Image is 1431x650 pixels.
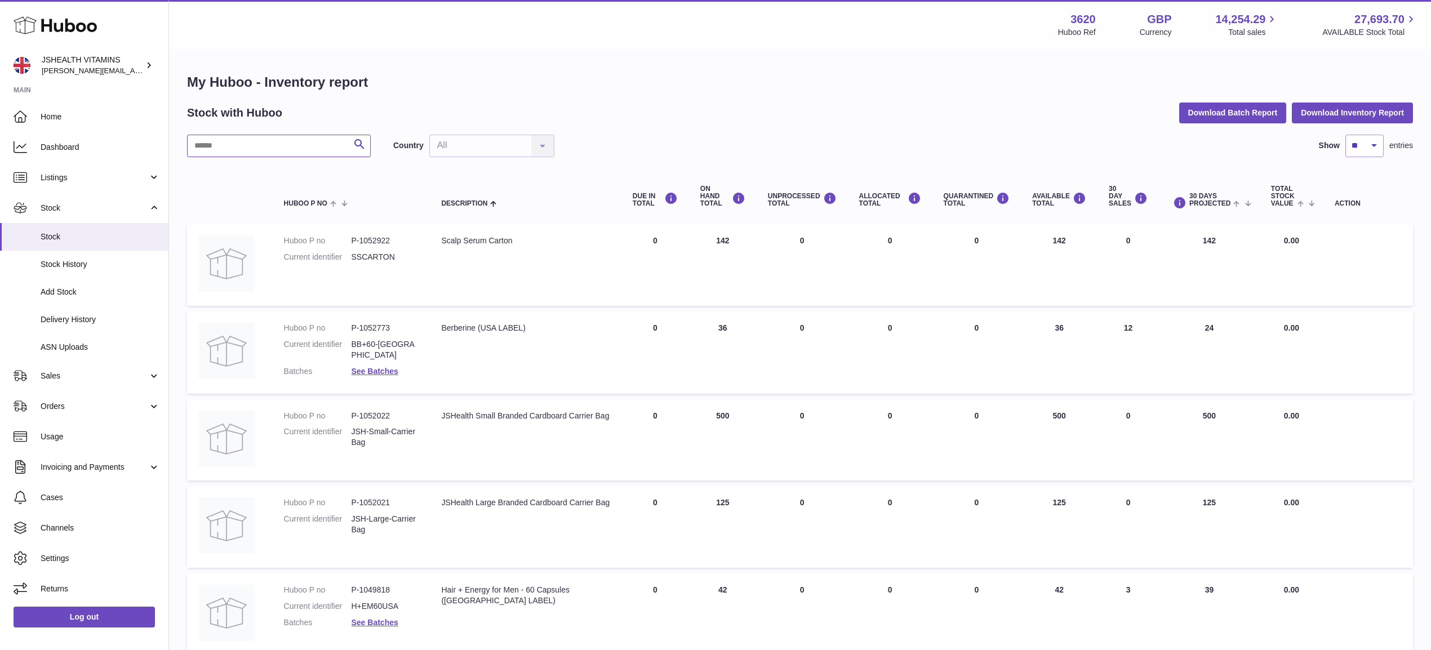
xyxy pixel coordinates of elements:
[1292,103,1413,123] button: Download Inventory Report
[41,203,148,213] span: Stock
[1021,399,1097,481] td: 500
[41,371,148,381] span: Sales
[352,585,419,595] dd: P-1049818
[41,259,160,270] span: Stock History
[284,411,352,421] dt: Huboo P no
[198,497,255,554] img: product image
[944,192,1010,207] div: QUARANTINED Total
[41,462,148,473] span: Invoicing and Payments
[1032,192,1086,207] div: AVAILABLE Total
[1215,12,1265,27] span: 14,254.29
[14,57,30,74] img: francesca@jshealthvitamins.com
[1284,585,1299,594] span: 0.00
[768,192,837,207] div: UNPROCESSED Total
[352,411,419,421] dd: P-1052022
[621,486,689,568] td: 0
[187,73,1413,91] h1: My Huboo - Inventory report
[1354,12,1405,27] span: 27,693.70
[621,224,689,306] td: 0
[700,185,745,208] div: ON HAND Total
[1159,311,1260,394] td: 24
[352,601,419,612] dd: H+EM60USA
[352,339,419,360] dd: BB+60-[GEOGRAPHIC_DATA]
[284,323,352,333] dt: Huboo P no
[1284,498,1299,507] span: 0.00
[41,492,160,503] span: Cases
[974,585,979,594] span: 0
[393,140,424,151] label: Country
[187,105,282,121] h2: Stock with Huboo
[352,367,398,376] a: See Batches
[1021,224,1097,306] td: 142
[284,252,352,262] dt: Current identifier
[1021,311,1097,394] td: 36
[1070,12,1096,27] strong: 3620
[689,399,757,481] td: 500
[352,497,419,508] dd: P-1052021
[1322,27,1417,38] span: AVAILABLE Stock Total
[41,401,148,412] span: Orders
[284,617,352,628] dt: Batches
[352,323,419,333] dd: P-1052773
[1319,140,1340,151] label: Show
[757,311,848,394] td: 0
[1021,486,1097,568] td: 125
[352,235,419,246] dd: P-1052922
[441,411,610,421] div: JSHealth Small Branded Cardboard Carrier Bag
[1097,399,1159,481] td: 0
[757,486,848,568] td: 0
[41,231,160,242] span: Stock
[352,426,419,448] dd: JSH-Small-CarrierBag
[284,235,352,246] dt: Huboo P no
[621,399,689,481] td: 0
[974,323,979,332] span: 0
[41,142,160,153] span: Dashboard
[848,399,932,481] td: 0
[284,514,352,535] dt: Current identifier
[689,311,757,394] td: 36
[284,585,352,595] dt: Huboo P no
[352,618,398,627] a: See Batches
[974,498,979,507] span: 0
[41,584,160,594] span: Returns
[441,235,610,246] div: Scalp Serum Carton
[757,399,848,481] td: 0
[859,192,921,207] div: ALLOCATED Total
[42,55,143,76] div: JSHEALTH VITAMINS
[1335,200,1402,207] div: Action
[284,497,352,508] dt: Huboo P no
[352,252,419,262] dd: SSCARTON
[1097,311,1159,394] td: 12
[352,514,419,535] dd: JSH-Large-CarrierBag
[1147,12,1171,27] strong: GBP
[1228,27,1278,38] span: Total sales
[198,411,255,467] img: product image
[284,426,352,448] dt: Current identifier
[284,200,327,207] span: Huboo P no
[1322,12,1417,38] a: 27,693.70 AVAILABLE Stock Total
[441,323,610,333] div: Berberine (USA LABEL)
[1058,27,1096,38] div: Huboo Ref
[41,287,160,297] span: Add Stock
[1179,103,1287,123] button: Download Batch Report
[198,323,255,379] img: product image
[1140,27,1172,38] div: Currency
[14,607,155,627] a: Log out
[1284,323,1299,332] span: 0.00
[1284,411,1299,420] span: 0.00
[284,339,352,360] dt: Current identifier
[848,311,932,394] td: 0
[689,224,757,306] td: 142
[1189,193,1230,207] span: 30 DAYS PROJECTED
[1389,140,1413,151] span: entries
[848,486,932,568] td: 0
[41,112,160,122] span: Home
[974,236,979,245] span: 0
[41,553,160,564] span: Settings
[41,172,148,183] span: Listings
[1097,224,1159,306] td: 0
[441,497,610,508] div: JSHealth Large Branded Cardboard Carrier Bag
[1159,486,1260,568] td: 125
[284,601,352,612] dt: Current identifier
[1159,224,1260,306] td: 142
